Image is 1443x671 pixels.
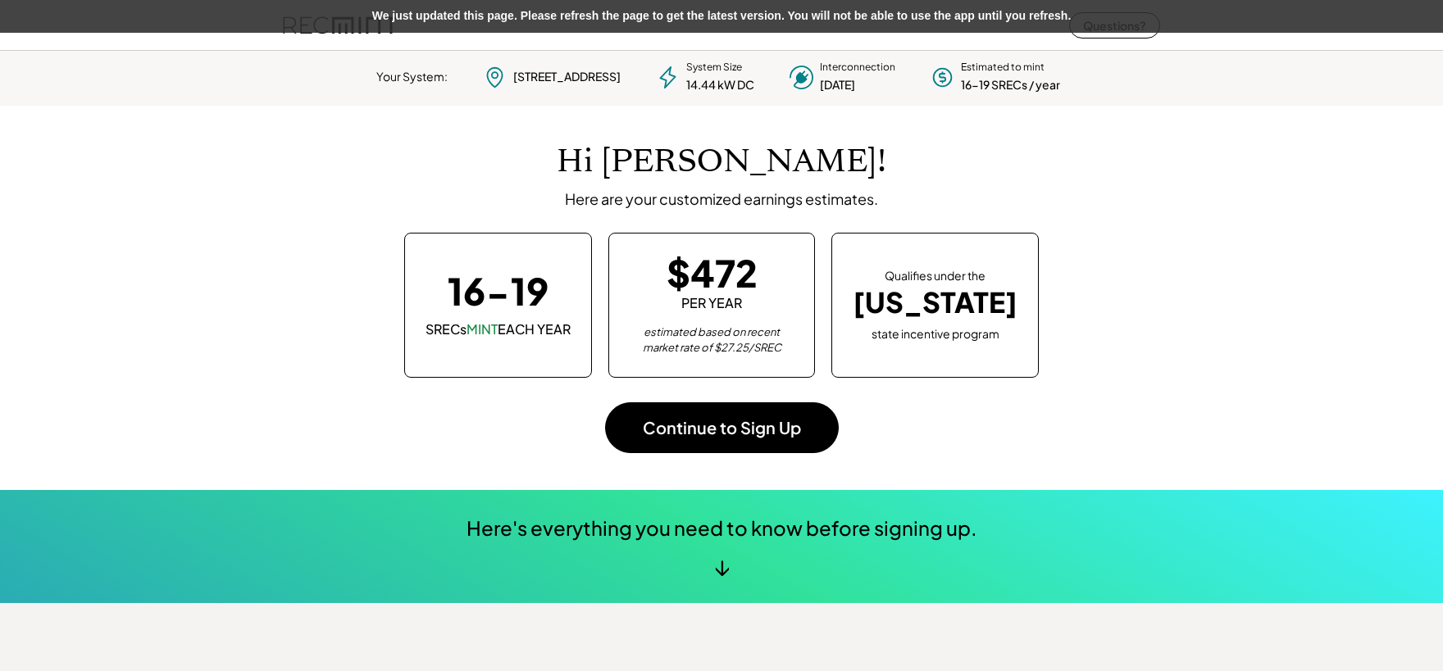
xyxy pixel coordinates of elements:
[376,69,448,85] div: Your System:
[667,254,758,291] div: $472
[714,554,730,578] div: ↓
[820,61,895,75] div: Interconnection
[605,402,839,453] button: Continue to Sign Up
[686,61,742,75] div: System Size
[686,77,754,93] div: 14.44 kW DC
[448,272,549,309] div: 16-19
[961,61,1045,75] div: Estimated to mint
[961,77,1060,93] div: 16-19 SRECs / year
[557,143,886,181] h1: Hi [PERSON_NAME]!
[872,324,999,342] div: state incentive program
[820,77,855,93] div: [DATE]
[565,189,878,208] div: Here are your customized earnings estimates.
[885,268,986,284] div: Qualifies under the
[513,69,621,85] div: [STREET_ADDRESS]
[630,324,794,356] div: estimated based on recent market rate of $27.25/SREC
[467,515,977,542] div: Here's everything you need to know before signing up.
[467,320,498,338] font: MINT
[853,286,1017,320] div: [US_STATE]
[681,294,742,312] div: PER YEAR
[426,320,571,338] div: SRECs EACH YEAR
